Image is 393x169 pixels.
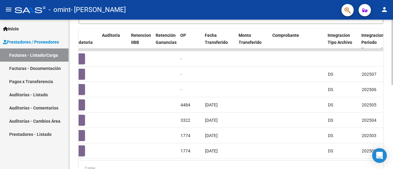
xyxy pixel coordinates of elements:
[328,72,333,77] span: DS
[156,33,177,45] span: Retención Ganancias
[205,33,228,45] span: Fecha Transferido
[99,29,129,56] datatable-header-cell: Auditoria
[180,33,186,38] span: OP
[131,33,151,45] span: Retencion IIBB
[361,33,387,52] span: Integracion Periodo Presentacion
[71,3,126,17] span: - [PERSON_NAME]
[49,3,71,17] span: - omint
[181,118,190,123] span: 3322
[328,118,333,123] span: DS
[362,102,376,107] span: 202505
[202,29,236,56] datatable-header-cell: Fecha Transferido
[102,33,120,38] span: Auditoria
[359,29,393,56] datatable-header-cell: Integracion Periodo Presentacion
[3,39,59,45] span: Prestadores / Proveedores
[270,29,325,56] datatable-header-cell: Comprobante
[205,102,218,107] span: [DATE]
[328,133,333,138] span: DS
[272,33,299,38] span: Comprobante
[65,33,93,45] span: Doc Respaldatoria
[372,148,387,163] div: Open Intercom Messenger
[362,118,376,123] span: 202504
[236,29,270,56] datatable-header-cell: Monto Transferido
[181,133,190,138] span: 1774
[325,29,359,56] datatable-header-cell: Integracion Tipo Archivo
[362,133,376,138] span: 202503
[362,72,376,77] span: 202507
[5,6,12,13] mat-icon: menu
[328,33,352,45] span: Integracion Tipo Archivo
[181,148,190,153] span: 1774
[181,87,182,92] span: -
[205,148,218,153] span: [DATE]
[239,33,262,45] span: Monto Transferido
[205,133,218,138] span: [DATE]
[178,29,202,56] datatable-header-cell: OP
[328,87,333,92] span: DS
[181,56,182,61] span: -
[181,102,190,107] span: 4484
[181,72,182,77] span: -
[153,29,178,56] datatable-header-cell: Retención Ganancias
[362,87,376,92] span: 202506
[63,29,99,56] datatable-header-cell: Doc Respaldatoria
[328,148,333,153] span: DS
[381,6,388,13] mat-icon: person
[129,29,153,56] datatable-header-cell: Retencion IIBB
[205,118,218,123] span: [DATE]
[3,25,19,32] span: Inicio
[328,102,333,107] span: DS
[362,148,376,153] span: 202503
